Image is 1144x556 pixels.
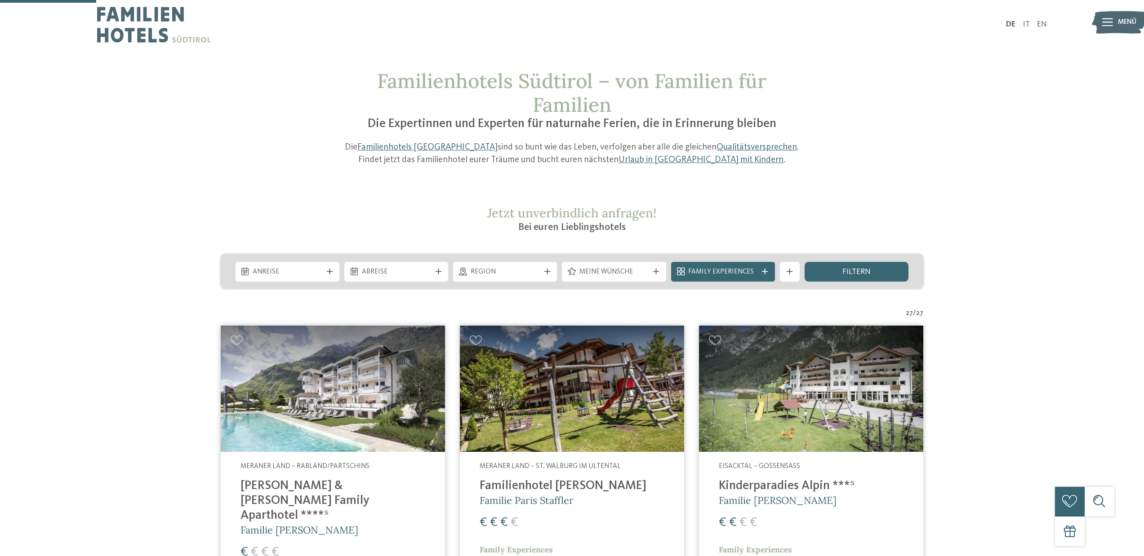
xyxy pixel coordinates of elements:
a: Familienhotels [GEOGRAPHIC_DATA] [357,143,498,152]
span: € [719,516,726,529]
span: Meraner Land – St. Walburg im Ultental [480,463,621,470]
span: Jetzt unverbindlich anfragen! [487,205,656,221]
span: Familie [PERSON_NAME] [719,494,837,507]
a: DE [1006,21,1015,28]
span: € [750,516,757,529]
img: Familienhotels gesucht? Hier findet ihr die besten! [221,326,445,452]
img: Kinderparadies Alpin ***ˢ [699,326,923,452]
span: Familienhotels Südtirol – von Familien für Familien [377,68,766,117]
span: / [913,309,916,318]
a: EN [1037,21,1047,28]
span: Meine Wünsche [579,267,649,277]
a: Qualitätsversprechen [717,143,797,152]
span: Menü [1118,18,1136,27]
span: € [490,516,498,529]
a: IT [1023,21,1030,28]
span: Family Experiences [688,267,757,277]
h4: Familienhotel [PERSON_NAME] [480,479,664,494]
a: Urlaub in [GEOGRAPHIC_DATA] mit Kindern [619,155,783,164]
span: 27 [906,309,913,318]
span: € [729,516,737,529]
span: € [739,516,747,529]
p: Die sind so bunt wie das Leben, verfolgen aber alle die gleichen . Findet jetzt das Familienhotel... [337,141,807,166]
span: € [500,516,508,529]
span: Family Experiences [480,544,553,555]
span: Bei euren Lieblingshotels [518,222,626,232]
span: Family Experiences [719,544,792,555]
span: Region [471,267,540,277]
span: Abreise [362,267,431,277]
span: 27 [916,309,923,318]
span: filtern [842,268,871,276]
span: Familie Paris Staffler [480,494,574,507]
span: Die Expertinnen und Experten für naturnahe Ferien, die in Erinnerung bleiben [368,118,776,130]
span: Familie [PERSON_NAME] [240,524,358,536]
span: Eisacktal – Gossensass [719,463,800,470]
span: € [480,516,487,529]
h4: Kinderparadies Alpin ***ˢ [719,479,904,494]
span: € [511,516,518,529]
span: Meraner Land – Rabland/Partschins [240,463,369,470]
h4: [PERSON_NAME] & [PERSON_NAME] Family Aparthotel ****ˢ [240,479,425,523]
span: Anreise [253,267,322,277]
img: Familienhotels gesucht? Hier findet ihr die besten! [460,326,684,452]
